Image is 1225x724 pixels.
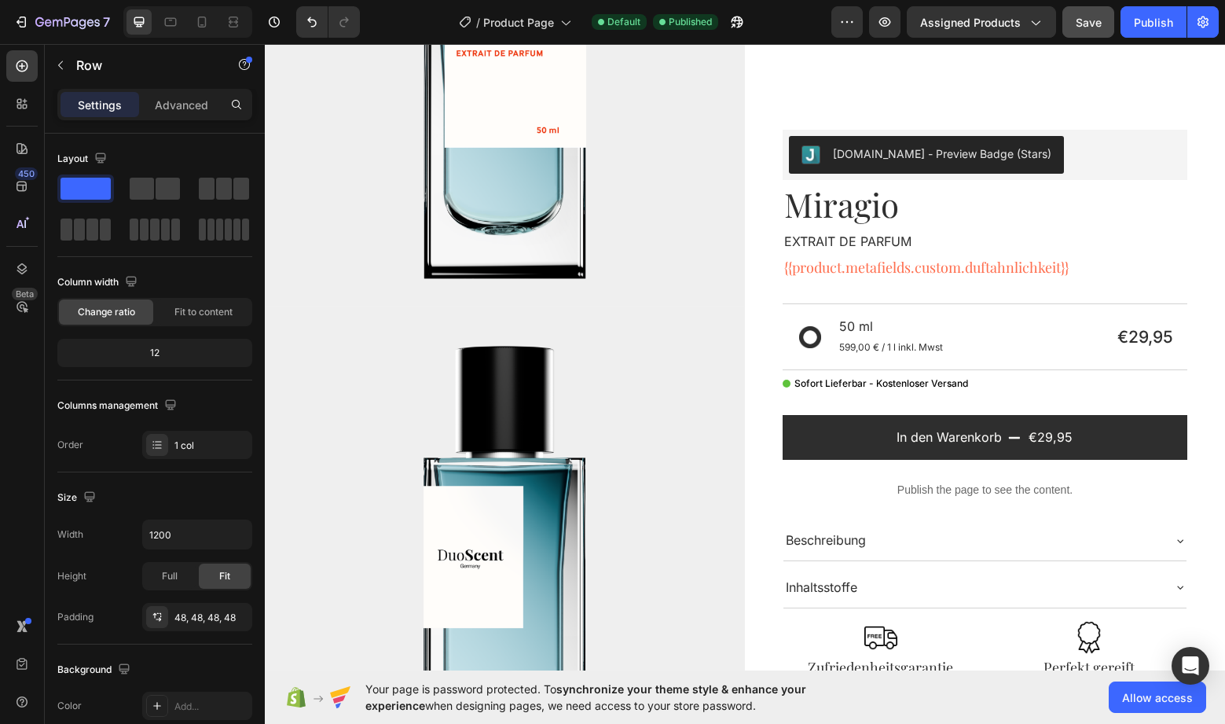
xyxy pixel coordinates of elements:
div: €29,95 [851,277,910,310]
h2: {{product.metafields.custom.duftahnlichkeit}} [518,214,922,234]
img: gempages_576960280823595849-79635d88-6942-4463-bc56-7b1cb37c95ba.png [808,577,841,610]
button: 7 [6,6,117,38]
div: [DOMAIN_NAME] - Preview Badge (Stars) [568,101,787,118]
img: Judgeme.png [537,101,556,120]
span: Product Page [483,14,554,31]
img: gempages_576960280823595849-d295c83b-9ee9-4ba7-8ca8-c206e4664a59.png [600,577,633,610]
div: Color [57,699,82,713]
div: Padding [57,610,94,624]
span: Default [607,15,640,29]
button: Judge.me - Preview Badge (Stars) [524,92,799,130]
span: Allow access [1122,689,1193,706]
div: Publish [1134,14,1173,31]
p: Settings [78,97,122,113]
p: Sofort Lieferbar - Kostenloser Versand [530,333,703,347]
span: Your page is password protected. To when designing pages, we need access to your store password. [365,681,867,714]
p: Inhaltsstoffe [521,532,592,555]
div: Layout [57,149,110,170]
div: Order [57,438,83,452]
div: Beta [12,288,38,300]
div: Width [57,527,83,542]
p: 50 ml [574,274,837,291]
span: synchronize your theme style & enhance your experience [365,682,806,712]
button: Publish [1120,6,1186,38]
span: Fit to content [174,305,233,319]
button: Assigned Products [907,6,1056,38]
p: 7 [103,13,110,31]
div: Background [57,660,134,681]
div: €29,95 [762,381,809,407]
h2: EXTRAIT DE PARFUM [518,186,922,211]
h2: Perfekt gereift [727,613,923,634]
p: Beschreibung [521,485,601,508]
button: Allow access [1109,682,1206,713]
span: Change ratio [78,305,135,319]
p: Advanced [155,97,208,113]
div: 1 col [174,439,248,453]
div: 450 [15,167,38,180]
input: Auto [143,520,251,549]
div: Add... [174,700,248,714]
div: In den Warenkorb [632,383,737,406]
div: Undo/Redo [296,6,360,38]
span: Fit [219,569,230,583]
div: Height [57,569,86,583]
span: / [476,14,480,31]
div: 12 [61,342,249,364]
p: Row [76,56,210,75]
span: Save [1076,16,1102,29]
div: Columns management [57,395,180,417]
span: Published [669,15,712,29]
span: Assigned Products [920,14,1021,31]
h2: Miragio [518,139,922,182]
div: Size [57,487,99,509]
button: Save [1062,6,1114,38]
h2: Zufriedenheitsgarantie [518,613,714,634]
img: gempages_576960280823595849-3809c720-38e7-4fea-862d-8e773c4ab8b4.png [534,282,556,304]
span: Full [162,569,178,583]
iframe: Design area [265,44,1225,671]
div: Open Intercom Messenger [1172,647,1209,685]
button: In den Warenkorb [518,372,922,417]
p: Publish the page to see the content. [612,438,828,454]
span: 599,00 € / 1 l inkl. Mwst [574,297,678,309]
div: 48, 48, 48, 48 [174,611,248,625]
div: Column width [57,272,141,293]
